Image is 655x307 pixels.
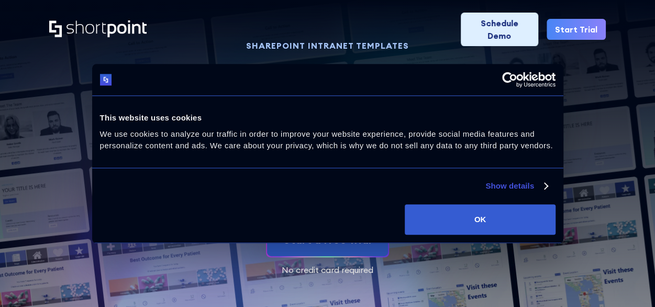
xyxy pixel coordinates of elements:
p: Trusted by teams at NASA, Samsung and 1,500+ companies [83,185,573,202]
span: We use cookies to analyze our traffic in order to improve your website experience, provide social... [100,129,553,150]
a: Show details [485,180,547,192]
button: OK [405,204,555,235]
a: Start Trial [547,19,606,40]
img: logo [100,74,112,86]
div: No credit card required [49,266,606,274]
a: Usercentrics Cookiebot - opens in a new window [464,72,556,87]
iframe: Chat Widget [603,257,655,307]
a: Home [49,20,147,38]
div: This website uses cookies [100,112,556,124]
h2: Design stunning SharePoint pages in minutes - no code, no hassle [83,66,573,177]
a: Schedule Demo [461,13,539,46]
